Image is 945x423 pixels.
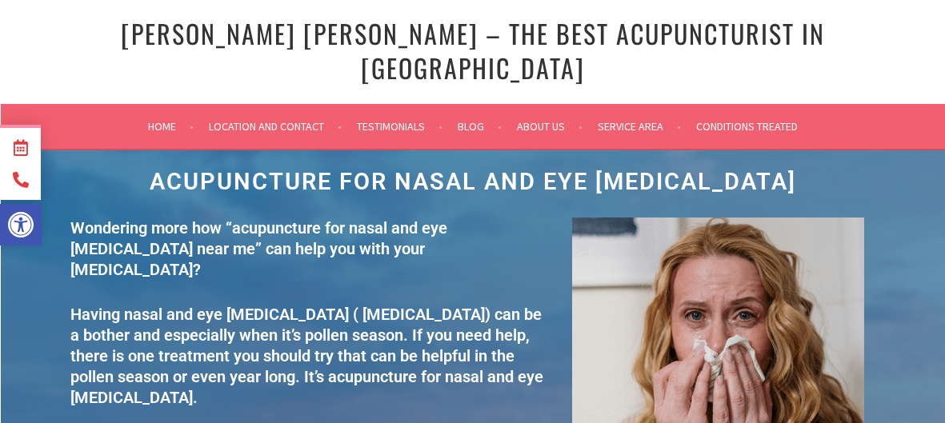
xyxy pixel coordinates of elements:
[598,117,681,136] a: Service Area
[696,117,798,136] a: Conditions Treated
[458,117,502,136] a: Blog
[121,14,825,86] a: [PERSON_NAME] [PERSON_NAME] – The Best Acupuncturist In [GEOGRAPHIC_DATA]
[148,117,194,136] a: Home
[517,117,583,136] a: About Us
[70,217,547,280] p: Wondering more how “acupuncture for nasal and eye [MEDICAL_DATA] near me” can help you with your ...
[70,304,547,408] p: Having nasal and eye [MEDICAL_DATA] ( [MEDICAL_DATA]) can be a bother and especially when it’s po...
[357,117,442,136] a: Testimonials
[62,170,883,194] h1: Acupuncture for Nasal and Eye [MEDICAL_DATA]
[209,117,342,136] a: Location and Contact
